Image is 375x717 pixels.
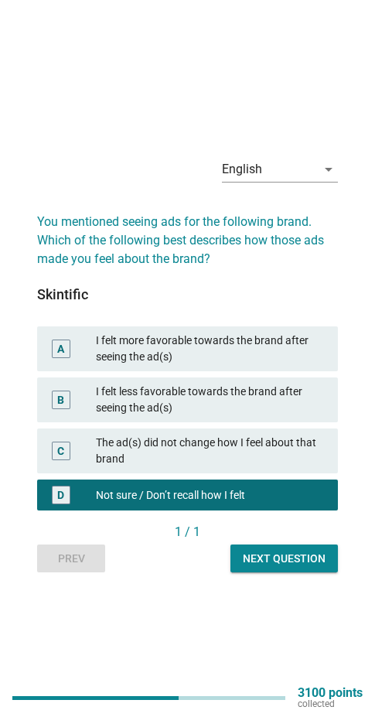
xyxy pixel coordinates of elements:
[298,698,363,709] p: collected
[96,384,326,416] div: I felt less favorable towards the brand after seeing the ad(s)
[230,545,338,572] button: Next question
[298,688,363,698] p: 3100 points
[96,435,326,467] div: The ad(s) did not change how I feel about that brand
[57,341,64,357] div: A
[243,551,326,567] div: Next question
[96,486,326,504] div: Not sure / Don’t recall how I felt
[37,284,338,305] div: Skintific
[57,487,64,504] div: D
[319,160,338,179] i: arrow_drop_down
[57,392,64,408] div: B
[96,333,326,365] div: I felt more favorable towards the brand after seeing the ad(s)
[222,162,262,176] div: English
[37,197,338,268] h2: You mentioned seeing ads for the following brand. Which of the following best describes how those...
[37,523,338,541] div: 1 / 1
[57,443,64,459] div: C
